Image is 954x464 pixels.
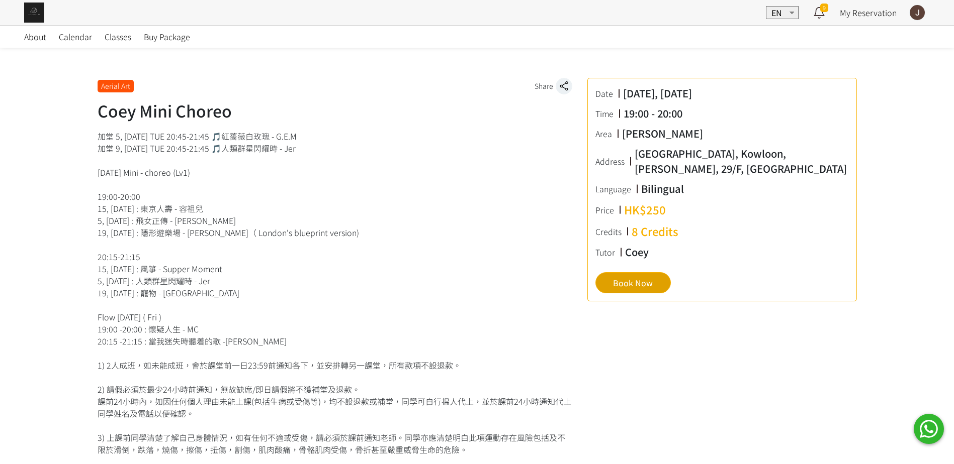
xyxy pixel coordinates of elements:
a: Classes [105,26,131,48]
div: 19:00 - 20:00 [624,106,682,121]
div: Time [595,107,619,120]
img: img_61c0148bb0266 [24,3,44,23]
div: Aerial Art [98,80,134,92]
div: Area [595,128,617,140]
div: Bilingual [641,181,684,196]
div: Date [595,87,618,99]
div: Address [595,155,630,167]
div: [DATE], [DATE] [623,86,692,101]
a: Buy Package [144,26,190,48]
div: [PERSON_NAME] [622,126,703,141]
span: About [24,31,46,43]
a: Calendar [59,26,92,48]
span: Share [535,81,553,91]
button: Book Now [595,272,671,293]
div: [GEOGRAPHIC_DATA], Kowloon, [PERSON_NAME], 29/F, [GEOGRAPHIC_DATA] [635,146,849,176]
a: My Reservation [840,7,897,19]
div: Tutor [595,246,620,258]
h1: Coey Mini Choreo [98,98,572,123]
div: HK$250 [624,201,666,218]
div: Language [595,183,636,195]
span: Calendar [59,31,92,43]
div: Credits [595,225,627,238]
div: Coey [625,245,649,260]
div: 8 Credits [632,223,678,240]
span: Buy Package [144,31,190,43]
span: Classes [105,31,131,43]
span: 9 [820,4,828,12]
div: Price [595,204,619,216]
a: About [24,26,46,48]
